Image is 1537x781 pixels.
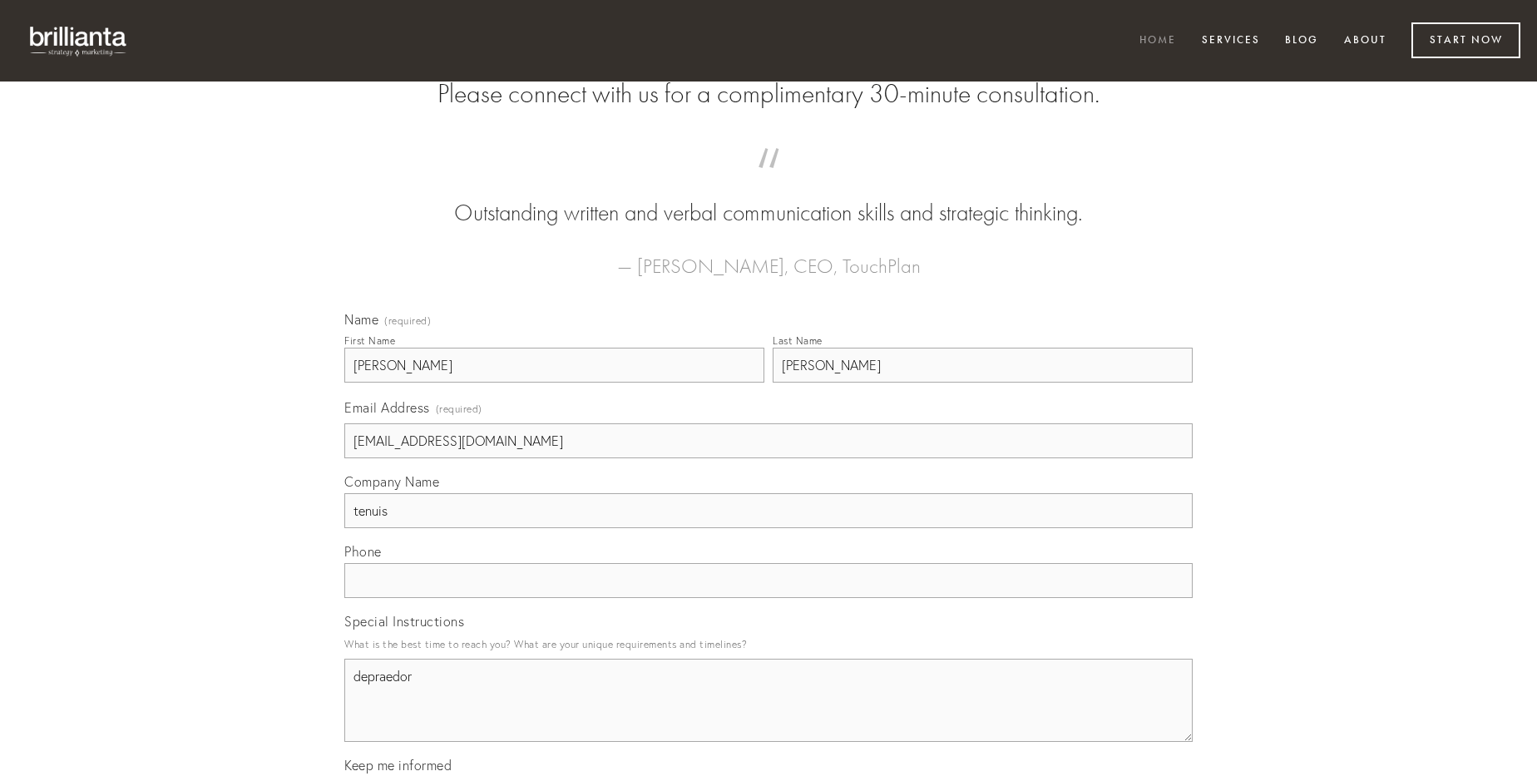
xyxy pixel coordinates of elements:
[344,334,395,347] div: First Name
[17,17,141,65] img: brillianta - research, strategy, marketing
[344,633,1193,655] p: What is the best time to reach you? What are your unique requirements and timelines?
[1333,27,1397,55] a: About
[344,613,464,630] span: Special Instructions
[1411,22,1520,58] a: Start Now
[384,316,431,326] span: (required)
[344,311,378,328] span: Name
[371,165,1166,197] span: “
[344,399,430,416] span: Email Address
[371,165,1166,230] blockquote: Outstanding written and verbal communication skills and strategic thinking.
[1274,27,1329,55] a: Blog
[344,543,382,560] span: Phone
[344,78,1193,110] h2: Please connect with us for a complimentary 30-minute consultation.
[1191,27,1271,55] a: Services
[436,398,482,420] span: (required)
[371,230,1166,283] figcaption: — [PERSON_NAME], CEO, TouchPlan
[344,757,452,774] span: Keep me informed
[344,473,439,490] span: Company Name
[1129,27,1187,55] a: Home
[773,334,823,347] div: Last Name
[344,659,1193,742] textarea: depraedor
